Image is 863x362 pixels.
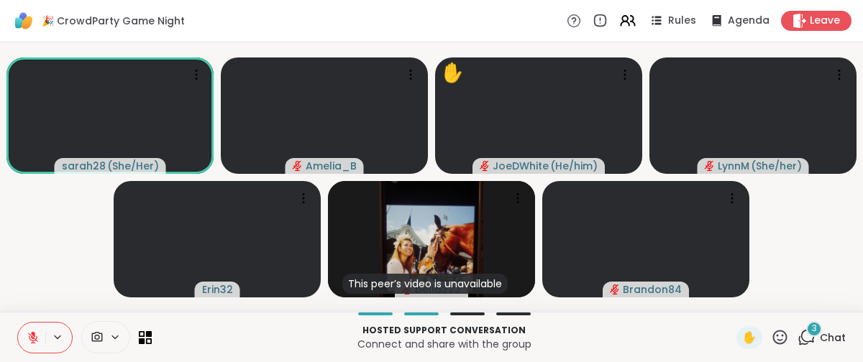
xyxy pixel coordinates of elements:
span: 3 [812,322,817,335]
img: ShareWell Logomark [12,9,36,33]
span: Agenda [728,14,770,28]
span: Amelia_B [306,159,357,173]
span: Brandon84 [623,282,682,297]
p: Connect and share with the group [160,337,728,351]
span: ( She/her ) [751,159,802,173]
span: Erin32 [202,282,233,297]
p: Hosted support conversation [160,324,728,337]
span: ✋ [742,329,757,346]
span: audio-muted [293,161,303,171]
span: audio-muted [610,284,620,294]
span: Rules [668,14,696,28]
div: This peer’s video is unavailable [342,274,508,294]
span: 🎉 CrowdParty Game Night [42,14,185,28]
span: ( He/him ) [550,159,598,173]
span: Leave [810,14,840,28]
span: Chat [820,330,846,345]
span: audio-muted [705,161,715,171]
div: ✋ [441,59,464,87]
span: audio-muted [480,161,490,171]
span: JoeDWhite [493,159,549,173]
img: bella222 [380,181,483,297]
span: ( She/Her ) [107,159,159,173]
span: sarah28 [62,159,106,173]
span: LynnM [718,159,749,173]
